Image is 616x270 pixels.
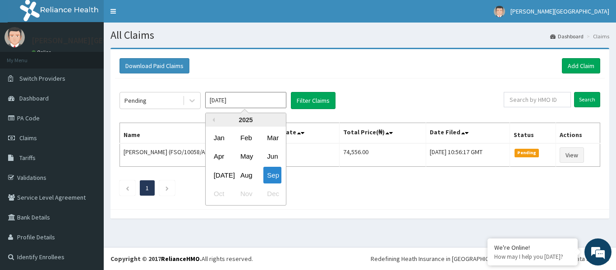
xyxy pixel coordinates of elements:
footer: All rights reserved. [104,247,616,270]
a: View [560,147,584,163]
th: Actions [556,123,600,144]
div: Choose March 2025 [263,129,281,146]
a: Dashboard [550,32,584,40]
a: Online [32,49,53,55]
p: How may I help you today? [494,253,571,261]
th: Status [510,123,556,144]
span: Pending [515,149,539,157]
div: Choose January 2025 [210,129,228,146]
div: Choose May 2025 [237,148,255,165]
div: Choose August 2025 [237,167,255,183]
input: Search [574,92,600,107]
input: Search by HMO ID [504,92,571,107]
div: Choose July 2025 [210,167,228,183]
div: Minimize live chat window [148,5,170,26]
span: Switch Providers [19,74,65,82]
img: User Image [494,6,505,17]
a: Previous page [125,184,129,192]
span: We're online! [52,79,124,170]
strong: Copyright © 2017 . [110,255,202,263]
div: month 2025-09 [206,128,286,203]
th: Date Filed [426,123,510,144]
a: Page 1 is your current page [146,184,149,192]
span: Dashboard [19,94,49,102]
input: Select Month and Year [205,92,286,108]
th: Total Price(₦) [340,123,426,144]
td: [PERSON_NAME] (FSO/10058/A) [120,143,246,167]
div: Redefining Heath Insurance in [GEOGRAPHIC_DATA] using Telemedicine and Data Science! [371,254,609,263]
img: d_794563401_company_1708531726252_794563401 [17,45,37,68]
div: Chat with us now [47,50,152,62]
button: Previous Year [210,118,215,122]
a: Next page [165,184,169,192]
a: Add Claim [562,58,600,73]
td: [DATE] 10:56:17 GMT [426,143,510,167]
h1: All Claims [110,29,609,41]
li: Claims [584,32,609,40]
div: Choose April 2025 [210,148,228,165]
div: Choose September 2025 [263,167,281,183]
th: Name [120,123,246,144]
button: Filter Claims [291,92,336,109]
span: [PERSON_NAME][GEOGRAPHIC_DATA] [510,7,609,15]
p: [PERSON_NAME][GEOGRAPHIC_DATA] [32,37,165,45]
a: RelianceHMO [161,255,200,263]
div: 2025 [206,113,286,127]
img: User Image [5,27,25,47]
div: We're Online! [494,243,571,252]
button: Download Paid Claims [120,58,189,73]
td: 74,556.00 [340,143,426,167]
span: Claims [19,134,37,142]
div: Choose February 2025 [237,129,255,146]
span: Tariffs [19,154,36,162]
textarea: Type your message and hit 'Enter' [5,177,172,208]
div: Choose June 2025 [263,148,281,165]
div: Pending [124,96,147,105]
